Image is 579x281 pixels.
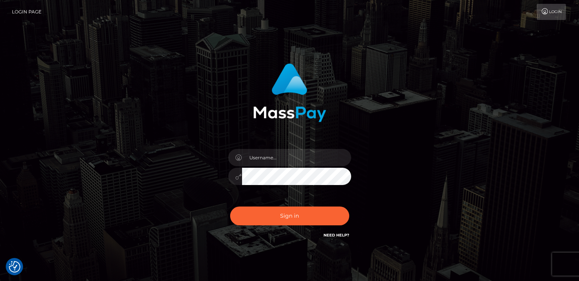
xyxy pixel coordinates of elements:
input: Username... [242,149,351,166]
a: Login Page [12,4,41,20]
a: Need Help? [324,233,349,238]
img: Revisit consent button [9,261,20,273]
img: MassPay Login [253,63,326,122]
button: Consent Preferences [9,261,20,273]
a: Login [537,4,566,20]
button: Sign in [230,207,349,225]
